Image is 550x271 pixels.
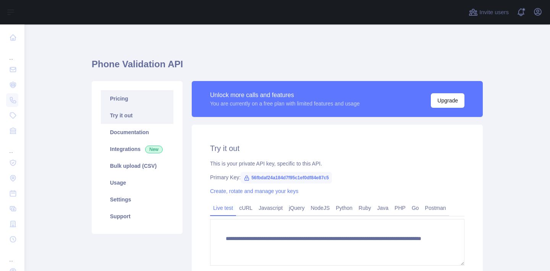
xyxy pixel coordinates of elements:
a: PHP [391,202,409,214]
span: Invite users [479,8,509,17]
h1: Phone Validation API [92,58,483,76]
button: Invite users [467,6,510,18]
a: Documentation [101,124,173,141]
span: New [145,146,163,153]
a: NodeJS [307,202,333,214]
a: Integrations New [101,141,173,157]
a: Usage [101,174,173,191]
a: Bulk upload (CSV) [101,157,173,174]
a: Go [409,202,422,214]
div: ... [6,46,18,61]
a: Live test [210,202,236,214]
a: Python [333,202,356,214]
a: Support [101,208,173,225]
a: Settings [101,191,173,208]
div: ... [6,248,18,263]
a: Try it out [101,107,173,124]
a: Pricing [101,90,173,107]
h2: Try it out [210,143,464,154]
button: Upgrade [431,93,464,108]
a: cURL [236,202,256,214]
a: Postman [422,202,449,214]
a: Javascript [256,202,286,214]
div: This is your private API key, specific to this API. [210,160,464,167]
a: Create, rotate and manage your keys [210,188,298,194]
a: Ruby [356,202,374,214]
div: Unlock more calls and features [210,91,360,100]
a: jQuery [286,202,307,214]
div: Primary Key: [210,174,464,181]
span: 56fbdaf24a184d7f95c1ef0df84e87c5 [241,172,332,183]
div: You are currently on a free plan with limited features and usage [210,100,360,107]
a: Java [374,202,392,214]
div: ... [6,139,18,154]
